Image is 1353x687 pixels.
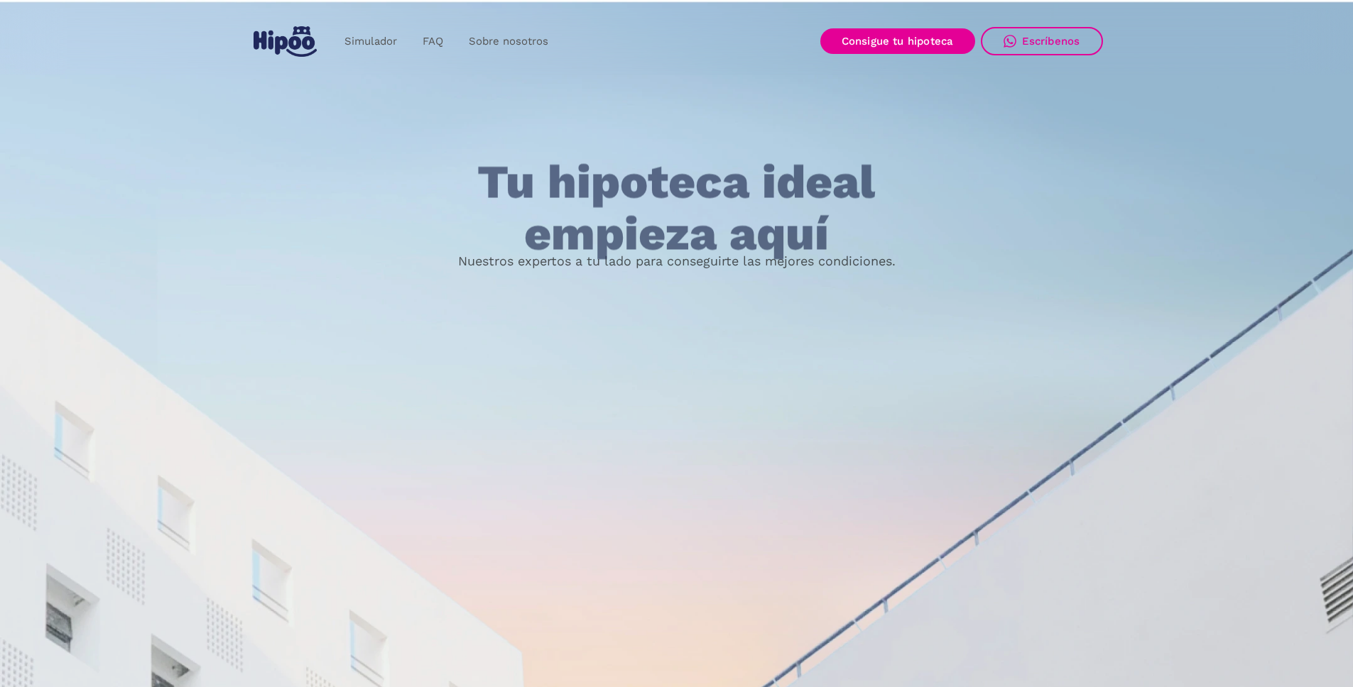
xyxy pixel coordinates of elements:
[407,157,945,260] h1: Tu hipoteca ideal empieza aquí
[410,28,456,55] a: FAQ
[981,27,1103,55] a: Escríbenos
[1022,35,1080,48] div: Escríbenos
[251,21,320,62] a: home
[456,28,561,55] a: Sobre nosotros
[820,28,975,54] a: Consigue tu hipoteca
[332,28,410,55] a: Simulador
[458,255,896,267] p: Nuestros expertos a tu lado para conseguirte las mejores condiciones.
